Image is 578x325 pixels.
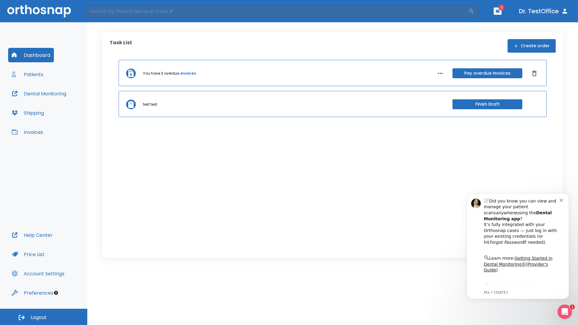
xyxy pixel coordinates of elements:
[508,39,556,53] button: Create order
[452,68,522,78] button: Pay overdue invoices
[180,71,196,76] a: invoices
[102,9,107,14] button: Dismiss notification
[8,67,47,82] button: Patients
[570,305,575,309] span: 1
[143,102,157,107] p: test test
[53,290,59,296] div: Tooltip anchor
[26,94,102,125] div: Download the app: | ​ Let us know if you need help getting started!
[8,86,70,101] button: Dental Monitoring
[31,314,47,321] span: Logout
[8,266,68,281] button: Account Settings
[7,5,71,17] img: Orthosnap
[8,106,48,120] button: Shipping
[143,71,179,76] p: You have 3 overdue
[530,69,539,78] button: Dismiss
[8,247,48,262] button: Price List
[110,39,132,53] p: Task List
[8,48,54,62] button: Dashboard
[26,96,80,107] a: App Store
[86,5,468,17] input: Search by Patient Name or Case #
[26,102,102,107] p: Message from Ma, sent 7w ago
[458,188,578,303] iframe: Intercom notifications message
[8,286,57,300] button: Preferences
[517,6,571,17] button: Dr. TestOffice
[499,5,505,11] span: 1
[8,125,47,139] button: Invoices
[8,228,56,242] button: Help Center
[558,305,572,319] iframe: Intercom live chat
[452,99,522,109] button: Finish Draft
